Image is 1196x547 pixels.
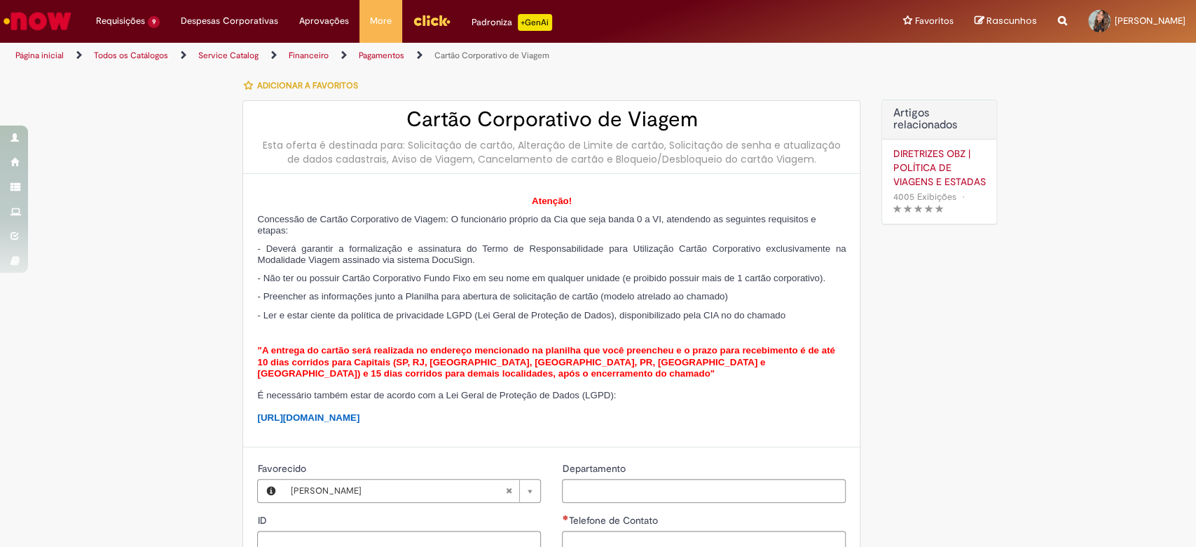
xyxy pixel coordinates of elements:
[518,14,552,31] p: +GenAi
[94,50,168,61] a: Todos os Catálogos
[498,480,519,502] abbr: Limpar campo Favorecido
[257,243,846,265] span: - Deverá garantir a formalização e assinatura do Termo de Responsabilidade para Utilização Cartão...
[257,514,269,527] span: ID
[257,345,834,379] span: "A entrega do cartão será realizada no endereço mencionado na planilha que você preencheu e o pra...
[257,390,616,400] span: É necessário também estar de acordo com a Lei Geral de Proteção de Dados (LGPD):
[893,147,986,189] a: DIRETRIZES OBZ | POLÍTICA DE VIAGENS E ESTADAS
[258,480,283,502] button: Favorecido, Visualizar este registro Tatiana Vieira Guimaraes
[359,50,404,61] a: Pagamentos
[289,50,329,61] a: Financeiro
[257,412,359,423] a: [URL][DOMAIN_NAME]
[413,10,451,31] img: click_logo_yellow_360x200.png
[562,479,846,503] input: Departamento
[562,515,568,520] span: Necessários
[257,462,308,475] span: Favorecido, Tatiana Vieira Guimaraes
[987,14,1037,27] span: Rascunhos
[257,273,825,283] span: - Não ter ou possuir Cartão Corporativo Fundo Fixo em seu nome em qualquer unidade (e proibido po...
[1115,15,1185,27] span: [PERSON_NAME]
[257,291,727,302] span: - Preencher as informações junto a Planilha para abertura de solicitação de cartão (modelo atrela...
[562,462,628,475] span: Departamento
[283,480,540,502] a: [PERSON_NAME]Limpar campo Favorecido
[915,14,954,28] span: Favoritos
[893,107,986,132] h3: Artigos relacionados
[290,480,505,502] span: [PERSON_NAME]
[257,310,785,320] span: - Ler e estar ciente da política de privacidade LGPD (Lei Geral de Proteção de Dados), disponibil...
[975,15,1037,28] a: Rascunhos
[148,16,160,28] span: 9
[242,71,365,100] button: Adicionar a Favoritos
[15,50,64,61] a: Página inicial
[893,191,956,203] span: 4005 Exibições
[257,138,846,166] div: Esta oferta é destinada para: Solicitação de cartão, Alteração de Limite de cartão, Solicitação d...
[434,50,549,61] a: Cartão Corporativo de Viagem
[568,514,660,527] span: Telefone de Contato
[532,196,572,206] span: Atenção!
[256,80,357,91] span: Adicionar a Favoritos
[370,14,392,28] span: More
[257,108,846,131] h2: Cartão Corporativo de Viagem
[96,14,145,28] span: Requisições
[958,187,967,206] span: •
[11,43,787,69] ul: Trilhas de página
[299,14,349,28] span: Aprovações
[257,214,816,236] span: Concessão de Cartão Corporativo de Viagem: O funcionário próprio da Cia que seja banda 0 a VI, at...
[181,14,278,28] span: Despesas Corporativas
[1,7,74,35] img: ServiceNow
[198,50,259,61] a: Service Catalog
[472,14,552,31] div: Padroniza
